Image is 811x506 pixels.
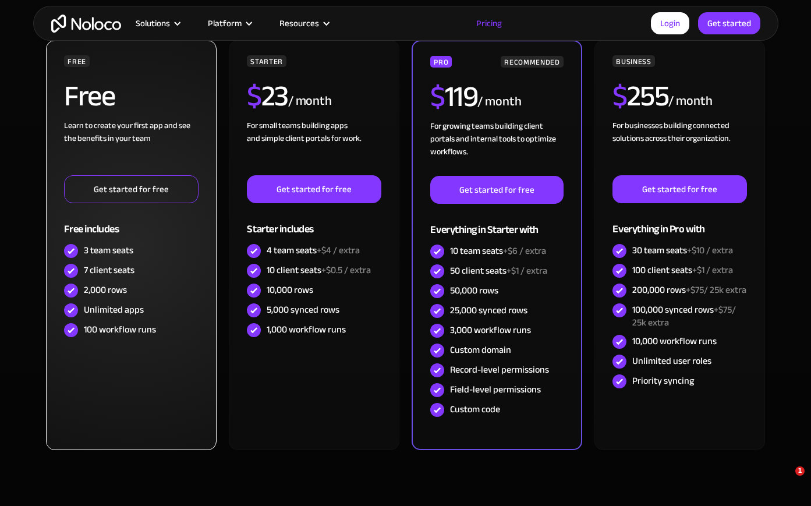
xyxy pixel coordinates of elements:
div: 5,000 synced rows [267,303,339,316]
iframe: Intercom notifications message [578,393,811,475]
span: +$6 / extra [503,242,546,260]
div: PRO [430,56,452,68]
span: $ [612,69,627,123]
div: / month [668,92,712,111]
span: +$10 / extra [687,242,733,259]
div: 3,000 workflow runs [450,324,531,337]
a: Login [651,12,689,34]
div: Resources [279,16,319,31]
div: Priority syncing [632,374,694,387]
span: 1 [795,466,805,476]
h2: 119 [430,82,477,111]
div: Platform [208,16,242,31]
div: Learn to create your first app and see the benefits in your team ‍ [64,119,198,175]
span: +$1 / extra [507,262,547,279]
div: / month [477,93,521,111]
div: 100 workflow runs [84,323,156,336]
span: $ [430,69,445,124]
div: Custom domain [450,344,511,356]
a: Get started for free [430,176,563,204]
a: home [51,15,121,33]
div: 10 client seats [267,264,371,277]
div: Unlimited user roles [632,355,711,367]
span: +$75/ 25k extra [632,301,736,331]
div: / month [288,92,332,111]
div: FREE [64,55,90,67]
div: 30 team seats [632,244,733,257]
div: Everything in Starter with [430,204,563,242]
div: 50 client seats [450,264,547,277]
div: RECOMMENDED [501,56,563,68]
div: 2,000 rows [84,284,127,296]
div: Solutions [121,16,193,31]
div: 4 team seats [267,244,360,257]
div: Custom code [450,403,500,416]
iframe: Intercom live chat [771,466,799,494]
a: Get started for free [612,175,746,203]
div: Field-level permissions [450,383,541,396]
div: STARTER [247,55,286,67]
h2: Free [64,82,115,111]
span: +$4 / extra [317,242,360,259]
div: For growing teams building client portals and internal tools to optimize workflows. [430,120,563,176]
div: 3 team seats [84,244,133,257]
span: +$75/ 25k extra [686,281,746,299]
span: $ [247,69,261,123]
div: 10 team seats [450,245,546,257]
div: Everything in Pro with [612,203,746,241]
div: 50,000 rows [450,284,498,297]
div: 10,000 rows [267,284,313,296]
div: 7 client seats [84,264,134,277]
div: Free includes [64,203,198,241]
div: Unlimited apps [84,303,144,316]
div: 100,000 synced rows [632,303,746,329]
div: 10,000 workflow runs [632,335,717,348]
span: +$1 / extra [692,261,733,279]
div: Solutions [136,16,170,31]
div: 25,000 synced rows [450,304,527,317]
div: For businesses building connected solutions across their organization. ‍ [612,119,746,175]
div: Starter includes [247,203,381,241]
div: BUSINESS [612,55,654,67]
a: Get started for free [64,175,198,203]
div: Platform [193,16,265,31]
div: Resources [265,16,342,31]
a: Get started for free [247,175,381,203]
h2: 23 [247,82,288,111]
div: 1,000 workflow runs [267,323,346,336]
span: +$0.5 / extra [321,261,371,279]
div: 100 client seats [632,264,733,277]
a: Pricing [462,16,516,31]
div: For small teams building apps and simple client portals for work. ‍ [247,119,381,175]
h2: 255 [612,82,668,111]
div: 200,000 rows [632,284,746,296]
div: Record-level permissions [450,363,549,376]
a: Get started [698,12,760,34]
